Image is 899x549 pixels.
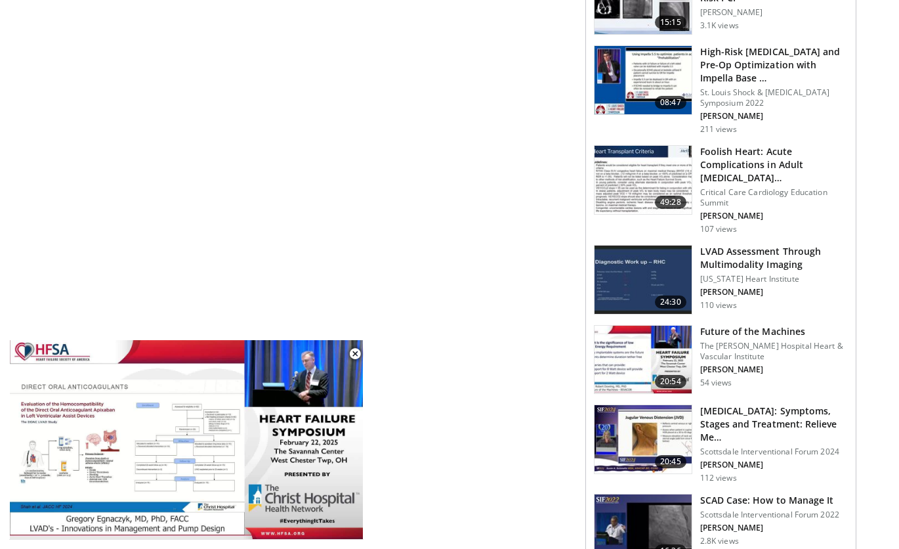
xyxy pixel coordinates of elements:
span: 20:45 [655,455,686,468]
video-js: Video Player [9,340,364,540]
p: [PERSON_NAME] [700,287,848,297]
img: cf1c2fbb-b99d-475b-8bb1-2b65d0118a7a.150x105_q85_crop-smart_upscale.jpg [595,326,692,394]
p: 211 views [700,124,737,135]
p: [PERSON_NAME] [700,364,848,375]
button: Close [342,340,368,368]
img: ba77acc2-1896-4826-b178-8180ec131f06.150x105_q85_crop-smart_upscale.jpg [595,146,692,214]
p: 2.8K views [700,536,739,546]
p: [PERSON_NAME] [700,111,848,121]
p: The [PERSON_NAME] Hospital Heart & Vascular Institute [700,341,848,362]
h3: [MEDICAL_DATA]: Symptoms, Stages and Treatment: Relieve Me… [700,405,848,444]
img: 4d86e31c-46ff-4a25-ba7b-dce5b49f9ed6.150x105_q85_crop-smart_upscale.jpg [595,46,692,114]
img: 844bbbff-a825-442d-8665-05e5e5b2b32d.150x105_q85_crop-smart_upscale.jpg [595,405,692,473]
p: St. Louis Shock & [MEDICAL_DATA] Symposium 2022 [700,87,848,108]
h3: Future of the Machines [700,325,848,338]
a: 24:30 LVAD Assessment Through Multimodality Imaging [US_STATE] Heart Institute [PERSON_NAME] 110 ... [594,245,848,315]
p: Critical Care Cardiology Education Summit [700,187,848,208]
span: 20:54 [655,375,686,388]
a: 49:28 Foolish Heart: Acute Complications in Adult [MEDICAL_DATA]… Critical Care Cardiology Educat... [594,145,848,234]
h3: Foolish Heart: Acute Complications in Adult [MEDICAL_DATA]… [700,145,848,185]
p: [US_STATE] Heart Institute [700,274,848,284]
span: 15:15 [655,16,686,29]
h3: SCAD Case: How to Manage It [700,494,839,507]
p: 3.1K views [700,20,739,31]
span: 49:28 [655,196,686,209]
h3: High-Risk [MEDICAL_DATA] and Pre-Op Optimization with Impella Base … [700,45,848,85]
a: 08:47 High-Risk [MEDICAL_DATA] and Pre-Op Optimization with Impella Base … St. Louis Shock & [MED... [594,45,848,135]
span: 24:30 [655,296,686,309]
p: Scottsdale Interventional Forum 2024 [700,447,848,457]
p: 112 views [700,473,737,483]
p: 107 views [700,224,737,234]
a: 20:54 Future of the Machines The [PERSON_NAME] Hospital Heart & Vascular Institute [PERSON_NAME] ... [594,325,848,395]
p: [PERSON_NAME] [700,523,839,533]
p: [PERSON_NAME] [700,211,848,221]
p: Scottsdale Interventional Forum 2022 [700,510,839,520]
h3: LVAD Assessment Through Multimodality Imaging [700,245,848,271]
a: 20:45 [MEDICAL_DATA]: Symptoms, Stages and Treatment: Relieve Me… Scottsdale Interventional Forum... [594,405,848,483]
p: [PERSON_NAME] [700,7,848,18]
span: 08:47 [655,96,686,109]
img: 4c2ad83f-051a-45c4-b443-02fbd9980f8c.150x105_q85_crop-smart_upscale.jpg [595,246,692,314]
p: 110 views [700,300,737,311]
p: 54 views [700,378,732,388]
p: [PERSON_NAME] [700,460,848,470]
